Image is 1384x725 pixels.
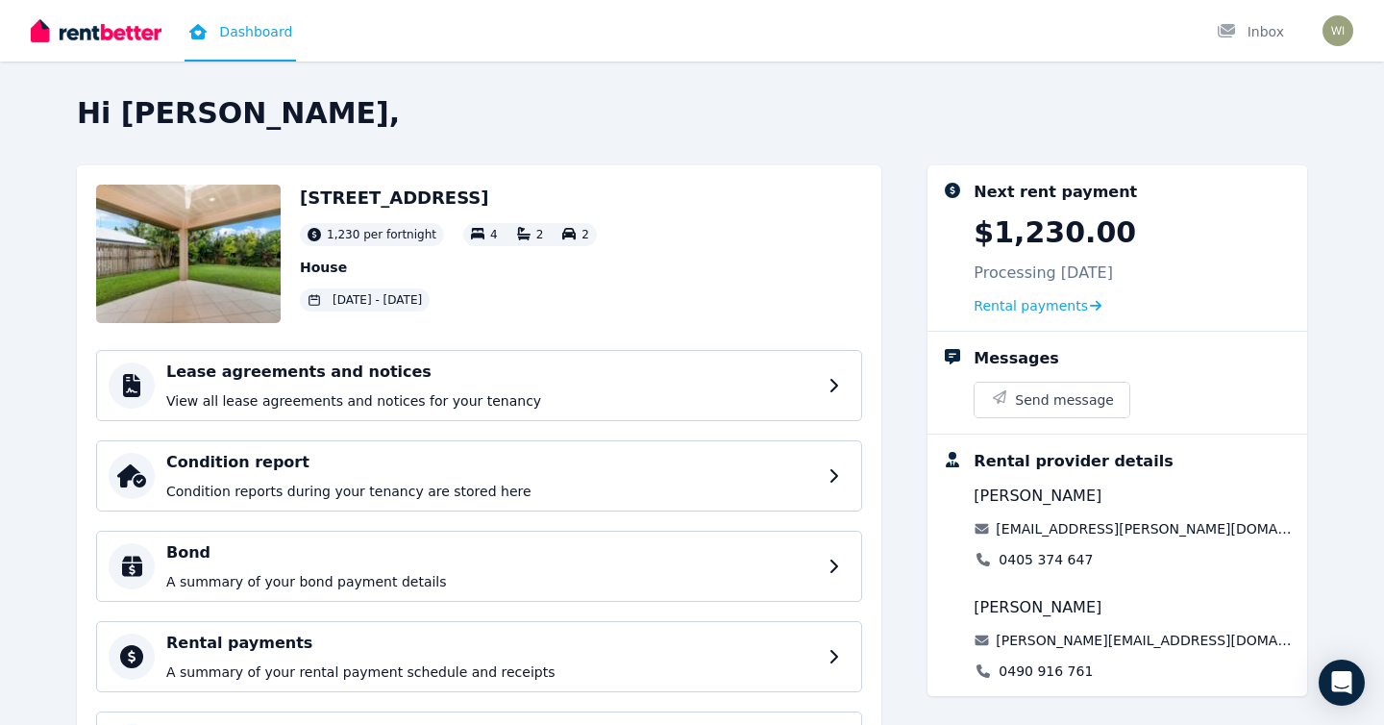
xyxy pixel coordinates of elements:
img: Sheree Willems [1322,15,1353,46]
img: RentBetter [31,16,161,45]
img: Property Url [96,185,281,323]
span: Send message [1015,390,1114,410]
a: [PERSON_NAME][EMAIL_ADDRESS][DOMAIN_NAME] [996,631,1292,650]
p: Processing [DATE] [974,262,1113,285]
div: Next rent payment [974,181,1137,204]
span: [PERSON_NAME] [974,485,1101,508]
p: House [300,258,597,277]
span: Rental payments [974,296,1088,315]
span: 1,230 per fortnight [327,227,436,242]
h4: Bond [166,541,817,564]
h4: Condition report [166,451,817,474]
div: Inbox [1217,22,1284,41]
p: A summary of your rental payment schedule and receipts [166,662,817,682]
span: 2 [536,228,544,241]
div: Rental provider details [974,450,1173,473]
div: Messages [974,347,1058,370]
h4: Rental payments [166,632,817,655]
span: 2 [581,228,589,241]
span: [PERSON_NAME] [974,596,1101,619]
button: Send message [975,383,1129,417]
a: 0490 916 761 [999,662,1093,681]
h2: [STREET_ADDRESS] [300,185,597,212]
span: [DATE] - [DATE] [333,292,422,308]
h4: Lease agreements and notices [166,361,817,384]
h2: Hi [PERSON_NAME], [77,96,1307,131]
a: Rental payments [974,296,1101,315]
a: [EMAIL_ADDRESS][PERSON_NAME][DOMAIN_NAME] [996,519,1292,538]
p: View all lease agreements and notices for your tenancy [166,391,817,411]
div: Open Intercom Messenger [1319,660,1365,706]
p: A summary of your bond payment details [166,572,817,591]
p: Condition reports during your tenancy are stored here [166,482,817,501]
span: 4 [490,228,498,241]
p: $1,230.00 [974,215,1136,250]
a: 0405 374 647 [999,550,1093,569]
